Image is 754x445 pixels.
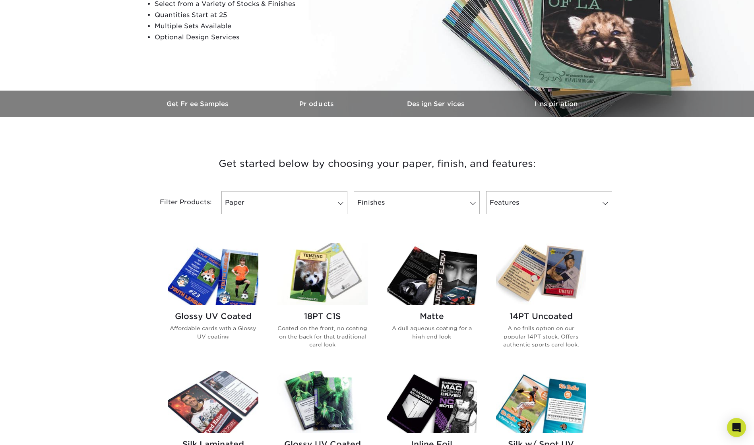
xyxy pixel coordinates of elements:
h2: Glossy UV Coated [168,311,258,321]
img: Silk w/ Spot UV Trading Cards [496,371,586,433]
li: Multiple Sets Available [155,21,347,32]
div: Filter Products: [139,191,218,214]
h3: Products [258,100,377,108]
li: Quantities Start at 25 [155,10,347,21]
a: 18PT C1S Trading Cards 18PT C1S Coated on the front, no coating on the back for that traditional ... [277,243,368,361]
h2: Matte [387,311,477,321]
a: 14PT Uncoated Trading Cards 14PT Uncoated A no frills option on our popular 14PT stock. Offers au... [496,243,586,361]
img: Glossy UV Coated Trading Cards [168,243,258,305]
a: Matte Trading Cards Matte A dull aqueous coating for a high end look [387,243,477,361]
a: Get Free Samples [139,91,258,117]
h2: 14PT Uncoated [496,311,586,321]
li: Optional Design Services [155,32,347,43]
img: Matte Trading Cards [387,243,477,305]
img: 18PT C1S Trading Cards [277,243,368,305]
a: Paper [221,191,347,214]
h3: Design Services [377,100,496,108]
a: Products [258,91,377,117]
a: Features [486,191,612,214]
img: Silk Laminated Trading Cards [168,371,258,433]
h3: Inspiration [496,100,616,108]
img: Inline Foil Trading Cards [387,371,477,433]
h3: Get started below by choosing your paper, finish, and features: [145,146,610,182]
a: Design Services [377,91,496,117]
a: Inspiration [496,91,616,117]
a: Finishes [354,191,480,214]
img: Glossy UV Coated w/ Inline Foil Trading Cards [277,371,368,433]
img: 14PT Uncoated Trading Cards [496,243,586,305]
h3: Get Free Samples [139,100,258,108]
p: Coated on the front, no coating on the back for that traditional card look [277,324,368,348]
a: Glossy UV Coated Trading Cards Glossy UV Coated Affordable cards with a Glossy UV coating [168,243,258,361]
div: Open Intercom Messenger [727,418,746,437]
p: Affordable cards with a Glossy UV coating [168,324,258,341]
p: A no frills option on our popular 14PT stock. Offers authentic sports card look. [496,324,586,348]
p: A dull aqueous coating for a high end look [387,324,477,341]
h2: 18PT C1S [277,311,368,321]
